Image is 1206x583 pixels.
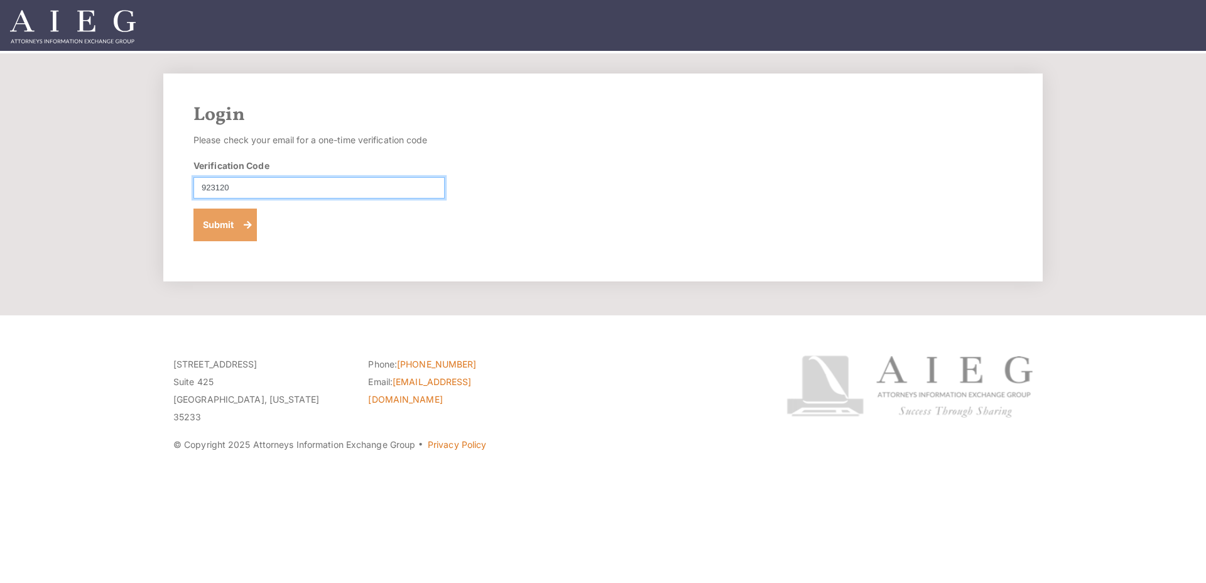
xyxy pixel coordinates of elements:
p: Please check your email for a one-time verification code [193,131,445,149]
a: [EMAIL_ADDRESS][DOMAIN_NAME] [368,376,471,405]
li: Phone: [368,356,544,373]
a: Privacy Policy [428,439,486,450]
span: · [418,444,423,450]
a: [PHONE_NUMBER] [397,359,476,369]
p: [STREET_ADDRESS] Suite 425 [GEOGRAPHIC_DATA], [US_STATE] 35233 [173,356,349,426]
label: Verification Code [193,159,269,172]
p: © Copyright 2025 Attorneys Information Exchange Group [173,436,739,454]
h2: Login [193,104,1013,126]
li: Email: [368,373,544,408]
button: Submit [193,209,257,241]
img: Attorneys Information Exchange Group logo [786,356,1033,418]
img: Attorneys Information Exchange Group [10,10,136,43]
